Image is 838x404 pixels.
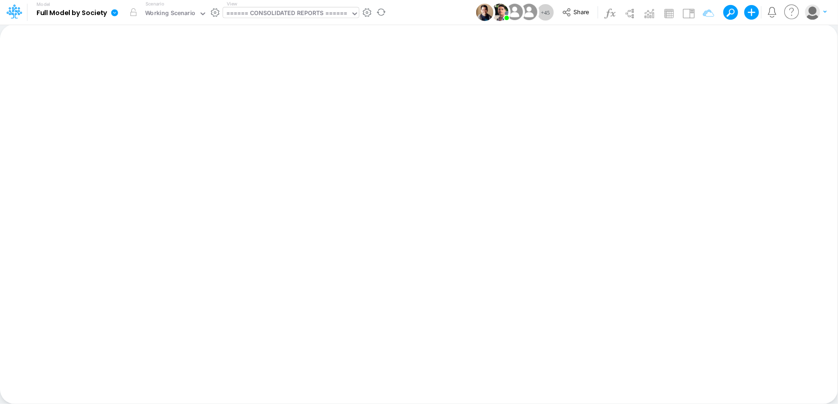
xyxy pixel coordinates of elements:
[146,0,164,7] label: Scenario
[36,2,50,7] label: Model
[558,5,596,20] button: Share
[574,8,589,15] span: Share
[541,10,550,16] span: + 45
[145,9,196,19] div: Working Scenario
[767,7,777,17] a: Notifications
[505,2,525,22] img: User Image Icon
[476,4,494,21] img: User Image Icon
[491,4,509,21] img: User Image Icon
[227,0,237,7] label: View
[519,2,539,22] img: User Image Icon
[226,9,348,19] div: ====== CONSOLIDATED REPORTS ======
[36,9,107,17] b: Full Model by Society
